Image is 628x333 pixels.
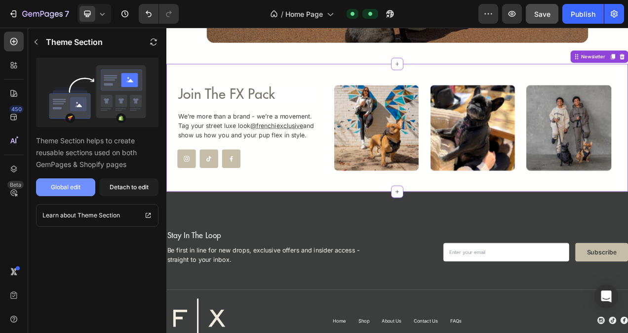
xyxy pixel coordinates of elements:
[166,28,628,333] iframe: Design area
[99,178,158,196] button: Detach to edit
[42,210,76,220] p: Learn about
[36,135,158,170] p: Theme Section helps to create reusable sections used on both GemPages & Shopify pages
[1,280,251,304] p: Be first in line for new drops, exclusive offers and insider access - straight to your inbox.
[534,10,550,18] span: Save
[139,4,179,24] div: Undo/Redo
[36,204,158,227] a: Learn about Theme Section
[571,9,595,19] div: Publish
[36,178,95,196] button: Global edit
[65,8,69,20] p: 7
[540,285,578,292] div: Subscribe
[46,36,103,48] p: Theme Section
[281,9,283,19] span: /
[339,74,447,184] img: gempages_577816645729255952-298800ed-0813-4e35-a389-ead9f4305bb0.jpg
[594,285,618,308] div: Open Intercom Messenger
[525,277,592,300] button: Subscribe
[78,210,120,220] p: Theme Section
[51,183,80,192] div: Global edit
[4,4,74,24] button: 7
[285,9,323,19] span: Home Page
[9,105,24,113] div: 450
[215,74,324,184] img: gempages_577816645729255952-01556513-8256-4c85-8993-f76ee596d052.jpg
[462,74,571,184] img: gempages_577816645729255952-408951c8-59d0-47a4-94f0-c3ea18b6f21c.png
[355,277,517,300] input: Enter your email
[562,4,604,24] button: Publish
[7,181,24,189] div: Beta
[526,4,558,24] button: Save
[530,33,565,42] div: Newsletter
[110,183,149,192] div: Detach to edit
